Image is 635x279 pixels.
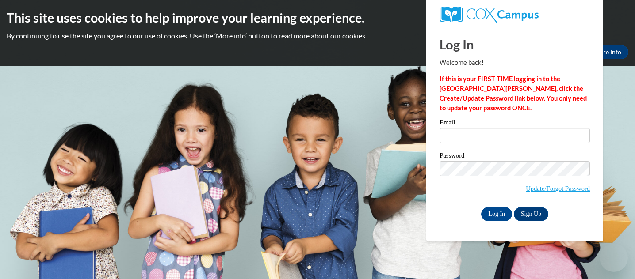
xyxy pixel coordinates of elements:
h2: This site uses cookies to help improve your learning experience. [7,9,628,26]
a: Sign Up [514,207,548,221]
iframe: Button to launch messaging window [600,244,628,272]
input: Log In [481,207,512,221]
label: Email [440,119,590,128]
strong: If this is your FIRST TIME logging in to the [GEOGRAPHIC_DATA][PERSON_NAME], click the Create/Upd... [440,75,587,112]
label: Password [440,152,590,161]
img: COX Campus [440,7,539,23]
h1: Log In [440,35,590,53]
a: More Info [587,45,628,59]
p: By continuing to use the site you agree to our use of cookies. Use the ‘More info’ button to read... [7,31,628,41]
p: Welcome back! [440,58,590,68]
a: Update/Forgot Password [526,185,590,192]
a: COX Campus [440,7,590,23]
